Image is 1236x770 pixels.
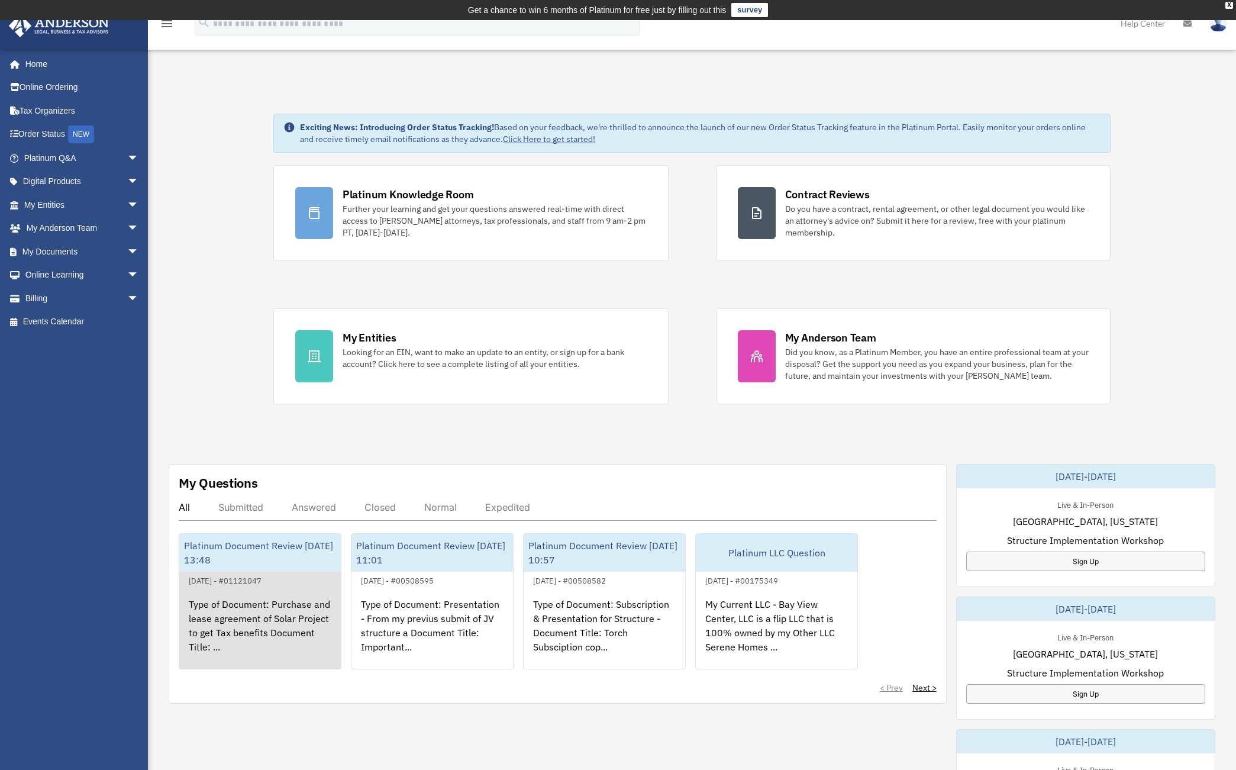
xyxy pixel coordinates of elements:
[343,187,474,202] div: Platinum Knowledge Room
[966,684,1205,704] a: Sign Up
[912,682,937,694] a: Next >
[68,125,94,143] div: NEW
[343,330,396,345] div: My Entities
[300,121,1101,145] div: Based on your feedback, we're thrilled to announce the launch of our new Order Status Tracking fe...
[1048,498,1123,510] div: Live & In-Person
[351,574,443,586] div: [DATE] - #00508595
[343,203,647,239] div: Further your learning and get your questions answered real-time with direct access to [PERSON_NAM...
[785,187,870,202] div: Contract Reviews
[1013,514,1158,529] span: [GEOGRAPHIC_DATA], [US_STATE]
[8,286,157,310] a: Billingarrow_drop_down
[218,501,263,513] div: Submitted
[179,534,341,572] div: Platinum Document Review [DATE] 13:48
[127,263,151,288] span: arrow_drop_down
[8,217,157,240] a: My Anderson Teamarrow_drop_down
[957,730,1215,753] div: [DATE]-[DATE]
[696,588,857,680] div: My Current LLC - Bay View Center, LLC is a flip LLC that is 100% owned by my Other LLC Serene Hom...
[179,501,190,513] div: All
[5,14,112,37] img: Anderson Advisors Platinum Portal
[8,263,157,287] a: Online Learningarrow_drop_down
[523,533,686,669] a: Platinum Document Review [DATE] 10:57[DATE] - #00508582Type of Document: Subscription & Presentat...
[8,170,157,194] a: Digital Productsarrow_drop_down
[524,588,685,680] div: Type of Document: Subscription & Presentation for Structure - Document Title: Torch Subsciption c...
[351,588,513,680] div: Type of Document: Presentation - From my previus submit of JV structure a Document Title: Importa...
[8,146,157,170] a: Platinum Q&Aarrow_drop_down
[696,574,788,586] div: [DATE] - #00175349
[785,346,1089,382] div: Did you know, as a Platinum Member, you have an entire professional team at your disposal? Get th...
[179,474,258,492] div: My Questions
[8,52,151,76] a: Home
[524,534,685,572] div: Platinum Document Review [DATE] 10:57
[716,165,1111,261] a: Contract Reviews Do you have a contract, rental agreement, or other legal document you would like...
[503,134,595,144] a: Click Here to get started!
[160,17,174,31] i: menu
[127,170,151,194] span: arrow_drop_down
[343,346,647,370] div: Looking for an EIN, want to make an update to an entity, or sign up for a bank account? Click her...
[8,193,157,217] a: My Entitiesarrow_drop_down
[485,501,530,513] div: Expedited
[468,3,727,17] div: Get a chance to win 6 months of Platinum for free just by filling out this
[785,203,1089,239] div: Do you have a contract, rental agreement, or other legal document you would like an attorney's ad...
[8,123,157,147] a: Order StatusNEW
[160,21,174,31] a: menu
[731,3,768,17] a: survey
[127,217,151,241] span: arrow_drop_down
[785,330,876,345] div: My Anderson Team
[127,286,151,311] span: arrow_drop_down
[351,534,513,572] div: Platinum Document Review [DATE] 11:01
[1007,666,1164,680] span: Structure Implementation Workshop
[198,16,211,29] i: search
[696,534,857,572] div: Platinum LLC Question
[8,76,157,99] a: Online Ordering
[1007,533,1164,547] span: Structure Implementation Workshop
[716,308,1111,404] a: My Anderson Team Did you know, as a Platinum Member, you have an entire professional team at your...
[957,597,1215,621] div: [DATE]-[DATE]
[1225,2,1233,9] div: close
[351,533,514,669] a: Platinum Document Review [DATE] 11:01[DATE] - #00508595Type of Document: Presentation - From my p...
[1048,630,1123,643] div: Live & In-Person
[179,588,341,680] div: Type of Document: Purchase and lease agreement of Solar Project to get Tax benefits Document Titl...
[179,533,341,669] a: Platinum Document Review [DATE] 13:48[DATE] - #01121047Type of Document: Purchase and lease agree...
[695,533,858,669] a: Platinum LLC Question[DATE] - #00175349My Current LLC - Bay View Center, LLC is a flip LLC that i...
[292,501,336,513] div: Answered
[8,240,157,263] a: My Documentsarrow_drop_down
[1209,15,1227,32] img: User Pic
[957,465,1215,488] div: [DATE]-[DATE]
[127,146,151,170] span: arrow_drop_down
[364,501,396,513] div: Closed
[127,193,151,217] span: arrow_drop_down
[300,122,494,133] strong: Exciting News: Introducing Order Status Tracking!
[966,552,1205,571] a: Sign Up
[424,501,457,513] div: Normal
[8,310,157,334] a: Events Calendar
[273,308,669,404] a: My Entities Looking for an EIN, want to make an update to an entity, or sign up for a bank accoun...
[273,165,669,261] a: Platinum Knowledge Room Further your learning and get your questions answered real-time with dire...
[179,574,271,586] div: [DATE] - #01121047
[524,574,615,586] div: [DATE] - #00508582
[127,240,151,264] span: arrow_drop_down
[1013,647,1158,661] span: [GEOGRAPHIC_DATA], [US_STATE]
[8,99,157,123] a: Tax Organizers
